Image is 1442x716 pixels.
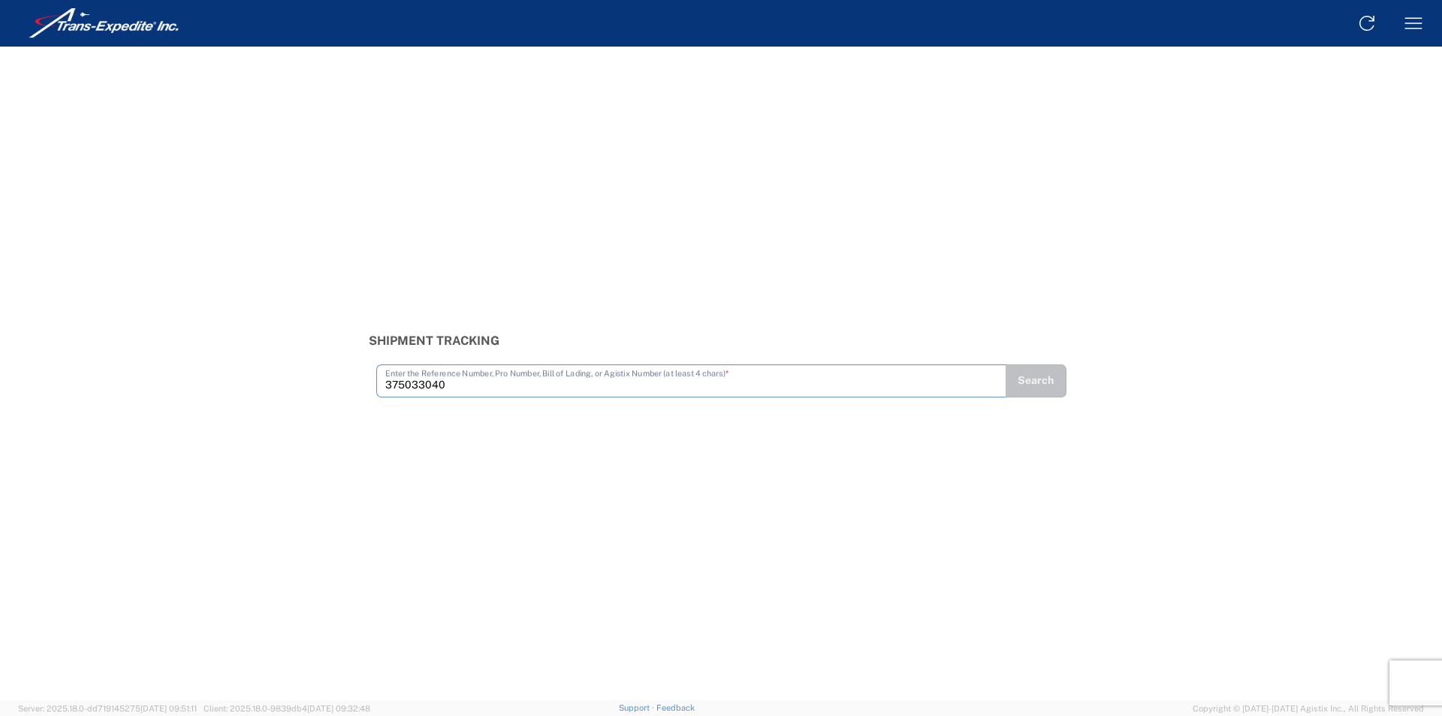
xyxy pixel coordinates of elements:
[656,703,695,712] a: Feedback
[307,704,370,713] span: [DATE] 09:32:48
[204,704,370,713] span: Client: 2025.18.0-9839db4
[619,703,656,712] a: Support
[1193,702,1424,715] span: Copyright © [DATE]-[DATE] Agistix Inc., All Rights Reserved
[140,704,197,713] span: [DATE] 09:51:11
[18,704,197,713] span: Server: 2025.18.0-dd719145275
[369,334,1074,348] h3: Shipment Tracking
